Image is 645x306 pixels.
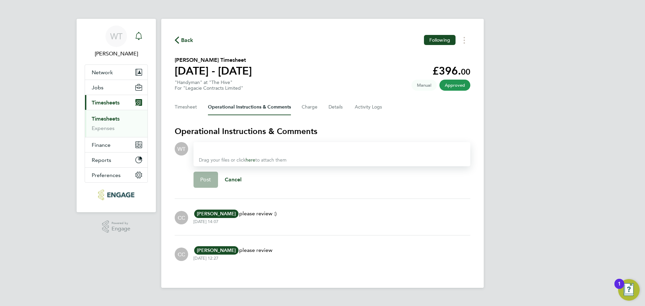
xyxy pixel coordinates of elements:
a: WT[PERSON_NAME] [85,26,148,58]
div: William Twun [175,142,188,156]
button: Finance [85,137,147,152]
h1: [DATE] - [DATE] [175,64,252,78]
div: [DATE] 14:07 [193,219,218,224]
span: Powered by [112,220,130,226]
button: Following [424,35,456,45]
span: Back [181,36,193,44]
h3: Operational Instructions & Comments [175,126,470,137]
h2: [PERSON_NAME] Timesheet [175,56,252,64]
button: Activity Logs [355,99,383,115]
button: Details [329,99,344,115]
div: Timesheets [85,110,147,137]
button: Network [85,65,147,80]
span: Finance [92,142,111,148]
a: Powered byEngage [102,220,131,233]
span: CC [178,251,185,258]
div: "Handyman" at "The Hive" [175,80,243,91]
span: Network [92,69,113,76]
span: WT [177,145,185,152]
button: Timesheet [175,99,197,115]
div: For "Legacie Contracts Limited" [175,85,243,91]
div: [DATE] 12:27 [193,256,218,261]
button: Timesheets Menu [458,35,470,45]
span: Engage [112,226,130,232]
button: Operational Instructions & Comments [208,99,291,115]
span: Drag your files or click to attach them [199,157,287,163]
span: Reports [92,157,111,163]
div: Chloe Crayden [175,248,188,261]
button: Jobs [85,80,147,95]
button: Cancel [218,172,249,188]
button: Back [175,36,193,44]
img: legacie-logo-retina.png [98,189,134,200]
span: Cancel [225,176,242,183]
a: here [246,157,255,163]
span: Jobs [92,84,103,91]
div: 1 [618,284,621,293]
span: This timesheet was manually created. [412,80,437,91]
span: WT [110,32,123,41]
div: Chloe Crayden [175,211,188,224]
span: [PERSON_NAME] [194,210,239,218]
a: Timesheets [92,116,120,122]
a: Expenses [92,125,115,131]
a: Go to home page [85,189,148,200]
nav: Main navigation [77,19,156,212]
p: please review :) [193,210,276,218]
span: CC [178,214,185,221]
span: Preferences [92,172,121,178]
button: Charge [302,99,318,115]
button: Preferences [85,168,147,182]
p: please review [193,246,272,254]
button: Open Resource Center, 1 new notification [618,279,640,301]
app-decimal: £396. [432,64,470,77]
span: Following [429,37,450,43]
button: Timesheets [85,95,147,110]
span: William Twun [85,50,148,58]
span: [PERSON_NAME] [194,246,239,255]
span: 00 [461,67,470,77]
button: Reports [85,152,147,167]
span: Timesheets [92,99,120,106]
span: This timesheet has been approved. [439,80,470,91]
